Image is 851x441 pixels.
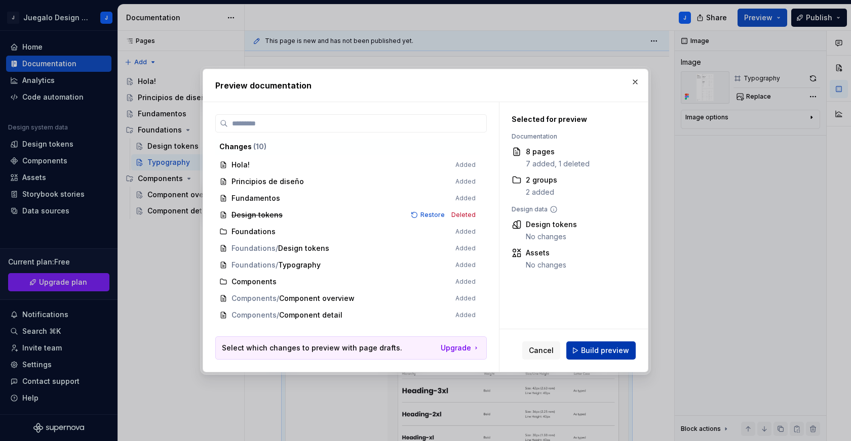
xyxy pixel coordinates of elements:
[441,343,480,353] a: Upgrade
[526,232,577,242] div: No changes
[581,345,629,356] span: Build preview
[526,187,557,197] div: 2 added
[215,79,636,92] h2: Preview documentation
[526,248,566,258] div: Assets
[512,114,624,124] div: Selected for preview
[222,343,402,353] p: Select which changes to preview with page drafts.
[529,345,554,356] span: Cancel
[526,219,577,230] div: Design tokens
[512,133,624,141] div: Documentation
[566,341,636,360] button: Build preview
[253,142,266,151] span: ( 10 )
[408,210,449,220] button: Restore
[420,211,445,219] span: Restore
[526,175,557,185] div: 2 groups
[526,260,566,270] div: No changes
[219,142,476,152] div: Changes
[522,341,560,360] button: Cancel
[526,159,590,169] div: 7 added, 1 deleted
[526,147,590,157] div: 8 pages
[512,205,624,213] div: Design data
